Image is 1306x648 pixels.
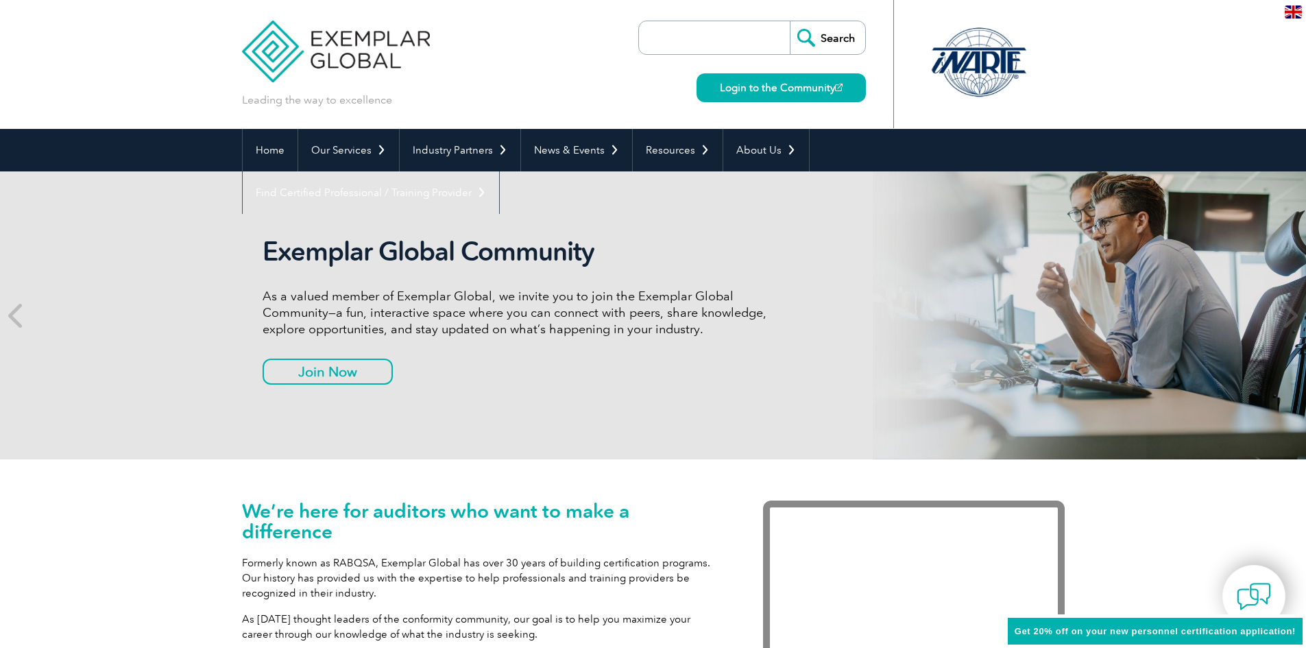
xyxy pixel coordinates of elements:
p: Leading the way to excellence [242,93,392,108]
h2: Exemplar Global Community [263,236,777,267]
a: Find Certified Professional / Training Provider [243,171,499,214]
input: Search [790,21,865,54]
img: open_square.png [835,84,843,91]
a: About Us [723,129,809,171]
a: Industry Partners [400,129,520,171]
a: Our Services [298,129,399,171]
img: contact-chat.png [1237,579,1271,614]
a: Home [243,129,298,171]
a: News & Events [521,129,632,171]
span: Get 20% off on your new personnel certification application! [1015,626,1296,636]
p: As [DATE] thought leaders of the conformity community, our goal is to help you maximize your care... [242,612,722,642]
h1: We’re here for auditors who want to make a difference [242,501,722,542]
p: Formerly known as RABQSA, Exemplar Global has over 30 years of building certification programs. O... [242,555,722,601]
img: en [1285,5,1302,19]
a: Login to the Community [697,73,866,102]
p: As a valued member of Exemplar Global, we invite you to join the Exemplar Global Community—a fun,... [263,288,777,337]
a: Resources [633,129,723,171]
a: Join Now [263,359,393,385]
